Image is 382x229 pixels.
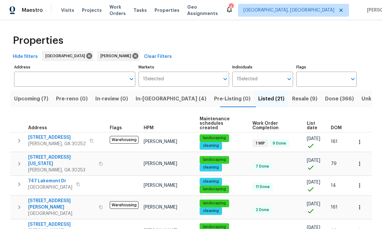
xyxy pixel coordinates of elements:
[200,208,221,214] span: cleaning
[28,126,47,130] span: Address
[253,164,272,169] span: 7 Done
[22,7,43,13] span: Maestro
[14,65,135,69] label: Address
[144,183,177,188] span: [PERSON_NAME]
[200,186,228,192] span: landscaping
[13,37,63,44] span: Properties
[221,75,230,83] button: Open
[144,139,177,144] span: [PERSON_NAME]
[42,51,93,61] div: [GEOGRAPHIC_DATA]
[200,165,221,170] span: cleaning
[325,94,354,103] span: Done (366)
[95,94,128,103] span: In-review (0)
[253,141,267,146] span: 1 WIP
[200,179,221,184] span: cleaning
[200,135,228,141] span: landscaping
[307,202,320,206] span: [DATE]
[144,53,172,61] span: Clear Filters
[307,137,320,141] span: [DATE]
[258,94,284,103] span: Listed (21)
[28,167,95,173] span: [PERSON_NAME], GA 30253
[253,184,272,190] span: 11 Done
[28,134,86,141] span: [STREET_ADDRESS]
[187,4,218,17] span: Geo Assignments
[296,65,357,69] label: Flags
[348,75,357,83] button: Open
[28,184,72,191] span: [GEOGRAPHIC_DATA]
[253,207,272,213] span: 2 Done
[292,94,317,103] span: Resale (9)
[10,51,40,63] button: Hide filters
[270,141,289,146] span: 9 Done
[110,201,139,209] span: Warehousing
[144,162,177,166] span: [PERSON_NAME]
[28,141,86,147] span: [PERSON_NAME], GA 30252
[28,210,95,217] span: [GEOGRAPHIC_DATA]
[200,157,228,162] span: landscaping
[136,94,206,103] span: In-[GEOGRAPHIC_DATA] (4)
[307,180,320,185] span: [DATE]
[252,121,296,130] span: Work Order Completion
[214,94,251,103] span: Pre-Listing (0)
[331,183,336,188] span: 14
[82,7,102,13] span: Projects
[200,201,228,206] span: landscaping
[14,94,48,103] span: Upcoming (7)
[237,76,258,82] span: 1 Selected
[110,136,139,144] span: Warehousing
[100,53,134,59] span: [PERSON_NAME]
[141,51,174,63] button: Clear Filters
[331,126,342,130] span: DOM
[331,139,338,144] span: 161
[200,143,221,148] span: cleaning
[61,7,74,13] span: Visits
[28,154,95,167] span: [STREET_ADDRESS][US_STATE]
[139,65,229,69] label: Markets
[13,53,38,61] span: Hide filters
[331,162,337,166] span: 79
[109,4,126,17] span: Work Orders
[28,178,72,184] span: 747 Lakemont Dr
[307,158,320,163] span: [DATE]
[229,4,233,10] div: 4
[143,76,164,82] span: 1 Selected
[331,205,338,209] span: 161
[56,94,88,103] span: Pre-reno (0)
[155,7,179,13] span: Properties
[110,126,122,130] span: Flags
[144,205,177,209] span: [PERSON_NAME]
[97,51,139,61] div: [PERSON_NAME]
[133,8,147,12] span: Tasks
[243,7,334,13] span: [GEOGRAPHIC_DATA], [GEOGRAPHIC_DATA]
[127,75,136,83] button: Open
[232,65,293,69] label: Individuals
[144,126,154,130] span: HPM
[45,53,88,59] span: [GEOGRAPHIC_DATA]
[285,75,294,83] button: Open
[307,121,320,130] span: List date
[28,198,95,210] span: [STREET_ADDRESS][PERSON_NAME]
[200,117,242,130] span: Maintenance schedules created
